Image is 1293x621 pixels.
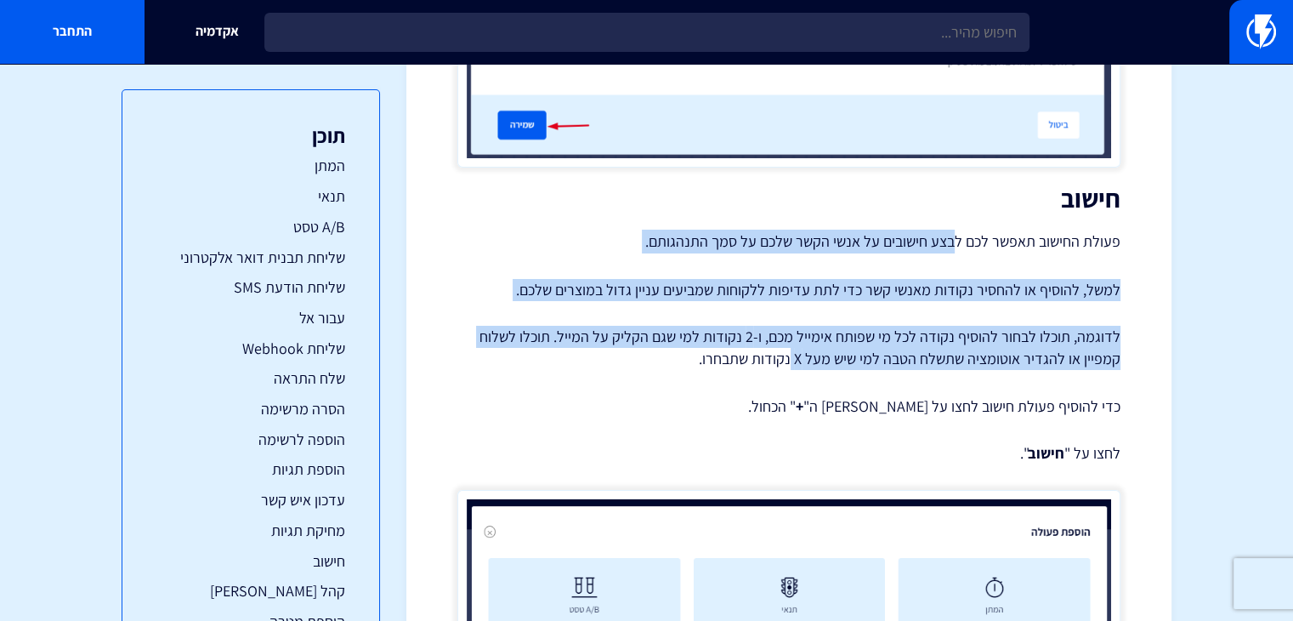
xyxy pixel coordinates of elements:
a: הוספת תגיות [156,459,345,481]
a: שליחת תבנית דואר אלקטרוני [156,247,345,269]
a: שלח התראה [156,367,345,390]
input: חיפוש מהיר... [264,13,1029,52]
p: למשל, להוסיף או להחסיר נקודות מאנשי קשר כדי לתת עדיפות ללקוחות שמביעים עניין גדול במוצרים שלכם. [457,279,1120,301]
a: A/B טסט [156,216,345,238]
p: פעולת החישוב תאפשר לכם לבצע חישובים על אנשי הקשר שלכם על סמך התנהגותם. [457,230,1120,254]
a: שליחת Webhook [156,338,345,360]
strong: + [796,396,803,416]
a: מחיקת תגיות [156,520,345,542]
p: לדוגמה, תוכלו לבחור להוסיף נקודה לכל מי שפותח אימייל מכם, ו-2 נקודות למי שגם הקליק על המייל. תוכל... [457,326,1120,369]
a: חישוב [156,550,345,573]
a: עבור אל [156,307,345,329]
p: כדי להוסיף פעולת חישוב לחצו על [PERSON_NAME] ה" " הכחול. [457,396,1120,418]
a: הסרה מרשימה [156,398,345,420]
h2: חישוב [457,185,1120,213]
p: לחצו על " ". [457,442,1120,464]
a: קהל [PERSON_NAME] [156,580,345,602]
strong: חישוב [1028,443,1064,463]
a: הוספה לרשימה [156,429,345,451]
a: שליחת הודעת SMS [156,276,345,299]
h3: תוכן [156,124,345,146]
a: המתן [156,155,345,177]
a: עדכון איש קשר [156,489,345,511]
a: תנאי [156,185,345,208]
